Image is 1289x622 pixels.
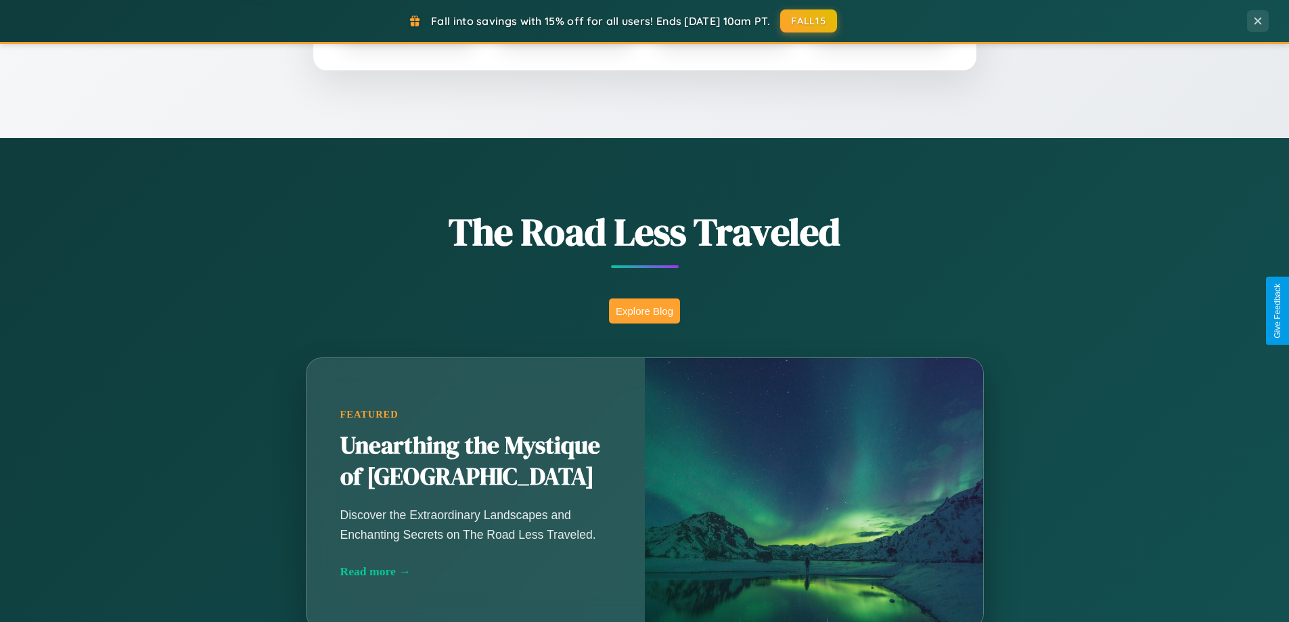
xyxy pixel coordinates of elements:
h2: Unearthing the Mystique of [GEOGRAPHIC_DATA] [340,430,611,493]
div: Read more → [340,564,611,579]
div: Featured [340,409,611,420]
span: Fall into savings with 15% off for all users! Ends [DATE] 10am PT. [431,14,770,28]
p: Discover the Extraordinary Landscapes and Enchanting Secrets on The Road Less Traveled. [340,506,611,543]
div: Give Feedback [1273,284,1282,338]
button: Explore Blog [609,298,680,324]
h1: The Road Less Traveled [239,206,1051,258]
button: FALL15 [780,9,837,32]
